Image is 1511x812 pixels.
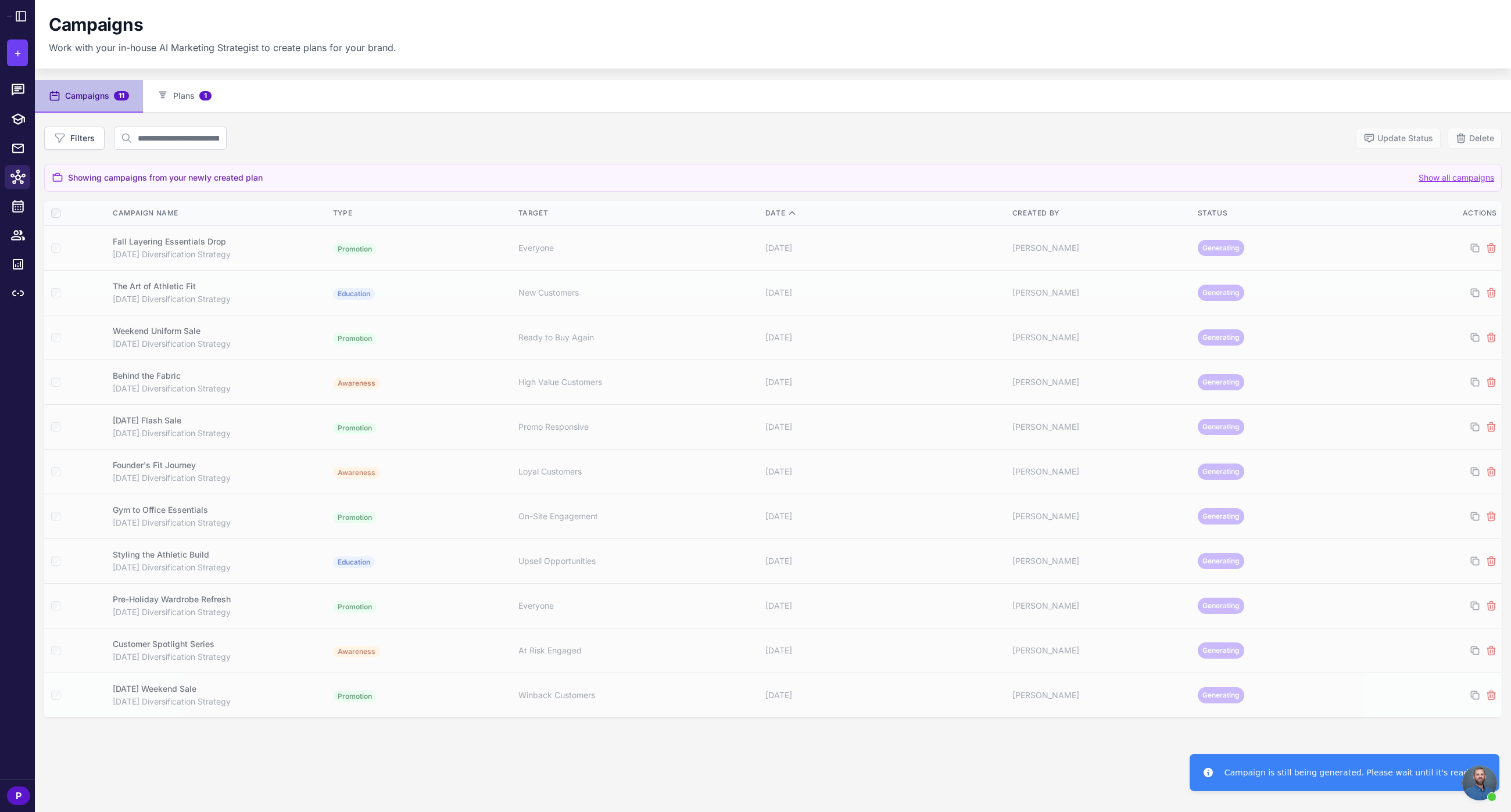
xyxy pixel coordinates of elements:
div: Target [518,208,756,218]
div: Campaign Name [113,208,321,218]
div: [PERSON_NAME] [1012,644,1188,657]
div: Upsell Opportunities [518,555,756,567]
span: Awareness [333,467,380,479]
div: Weekend Uniform Sale [113,325,200,337]
button: Show all campaigns [1419,171,1494,184]
span: + [14,44,22,62]
div: Open chat [1462,766,1497,800]
div: [DATE] Diversification Strategy [113,427,321,440]
span: Generating [1198,553,1244,569]
div: [DATE] Diversification Strategy [113,695,321,708]
div: [DATE] Diversification Strategy [113,516,321,529]
div: [DATE] Diversification Strategy [113,337,321,350]
span: Promotion [333,333,377,344]
button: Update Status [1356,128,1441,149]
span: Generating [1198,419,1244,435]
div: [DATE] [765,510,1003,523]
div: Pre-Holiday Wardrobe Refresh [113,593,231,606]
div: Type [333,208,509,218]
div: [PERSON_NAME] [1012,465,1188,478]
div: [PERSON_NAME] [1012,689,1188,702]
span: Generating [1198,374,1244,390]
div: New Customers [518,286,756,299]
div: [PERSON_NAME] [1012,510,1188,523]
span: Generating [1198,687,1244,703]
div: Everyone [518,242,756,254]
th: Actions [1378,201,1502,226]
button: Filters [44,127,105,150]
div: [DATE] Diversification Strategy [113,382,321,395]
div: P [7,786,30,805]
div: Campaign is still being generated. Please wait until it's ready. [1224,766,1475,779]
span: Promotion [333,422,377,434]
div: [DATE] [765,331,1003,344]
span: Promotion [333,691,377,702]
span: Generating [1198,329,1244,346]
div: Date [765,208,1003,218]
span: Promotion [333,243,377,255]
div: Fall Layering Essentials Drop [113,235,226,248]
div: [DATE] Diversification Strategy [113,248,321,261]
span: Showing campaigns from your newly created plan [68,171,263,184]
div: [DATE] [765,555,1003,567]
p: Work with your in-house AI Marketing Strategist to create plans for your brand. [49,41,396,55]
div: Everyone [518,599,756,612]
span: Promotion [333,512,377,523]
span: Promotion [333,601,377,613]
div: Winback Customers [518,689,756,702]
div: Promo Responsive [518,421,756,433]
div: [PERSON_NAME] [1012,376,1188,389]
div: Behind the Fabric [113,369,181,382]
div: [DATE] Diversification Strategy [113,561,321,574]
div: [DATE] Diversification Strategy [113,651,321,663]
div: [DATE] Diversification Strategy [113,472,321,484]
div: [DATE] [765,376,1003,389]
span: Generating [1198,285,1244,301]
img: Raleon Logo [7,16,12,16]
div: At Risk Engaged [518,644,756,657]
div: Styling the Athletic Build [113,548,209,561]
div: [PERSON_NAME] [1012,599,1188,612]
div: [PERSON_NAME] [1012,331,1188,344]
div: [DATE] [765,689,1003,702]
h1: Campaigns [49,14,143,36]
div: Status [1198,208,1374,218]
div: [PERSON_NAME] [1012,555,1188,567]
span: 11 [114,91,129,100]
span: Education [333,288,375,300]
span: Generating [1198,598,1244,614]
div: [DATE] Weekend Sale [113,682,196,695]
div: [DATE] Diversification Strategy [113,606,321,619]
span: Education [333,556,375,568]
span: Generating [1198,240,1244,256]
div: [DATE] [765,465,1003,478]
div: [DATE] Diversification Strategy [113,293,321,306]
div: [DATE] Flash Sale [113,414,181,427]
button: Plans1 [143,80,225,113]
div: Loyal Customers [518,465,756,478]
span: Generating [1198,508,1244,524]
span: 1 [199,91,212,100]
span: Generating [1198,464,1244,480]
span: Awareness [333,378,380,389]
div: Gym to Office Essentials [113,504,208,516]
button: Delete [1448,128,1502,149]
div: Created By [1012,208,1188,218]
div: Ready to Buy Again [518,331,756,344]
span: Awareness [333,646,380,657]
button: Campaigns11 [35,80,143,113]
span: Generating [1198,642,1244,659]
div: [DATE] [765,644,1003,657]
div: [DATE] [765,286,1003,299]
div: [PERSON_NAME] [1012,242,1188,254]
div: The Art of Athletic Fit [113,280,196,293]
div: [PERSON_NAME] [1012,421,1188,433]
div: [DATE] [765,599,1003,612]
div: [PERSON_NAME] [1012,286,1188,299]
div: [DATE] [765,421,1003,433]
div: [DATE] [765,242,1003,254]
div: Founder's Fit Journey [113,459,196,472]
div: High Value Customers [518,376,756,389]
div: Customer Spotlight Series [113,638,214,651]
